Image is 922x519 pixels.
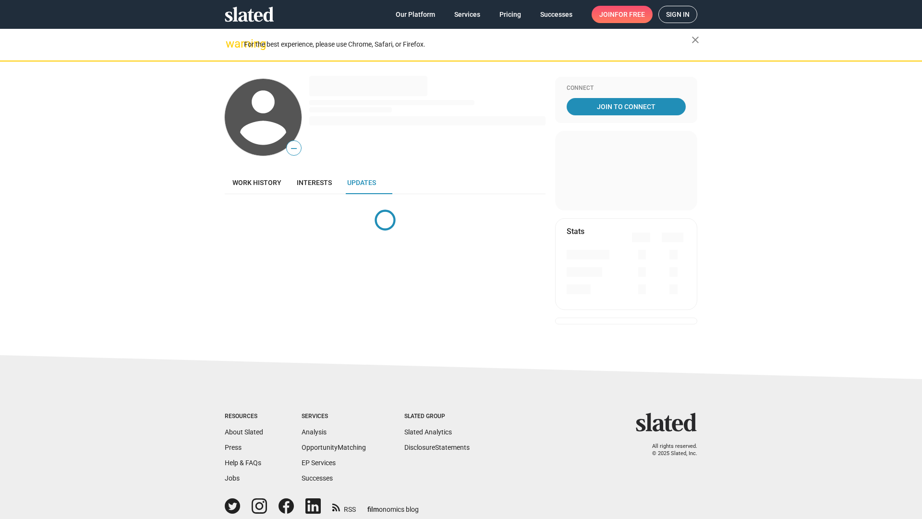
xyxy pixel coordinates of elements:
a: Services [447,6,488,23]
a: Work history [225,171,289,194]
span: Services [454,6,480,23]
a: OpportunityMatching [302,444,366,451]
span: Sign in [666,6,690,23]
a: Jobs [225,474,240,482]
span: Pricing [499,6,521,23]
span: — [287,142,301,155]
a: Analysis [302,428,327,436]
p: All rights reserved. © 2025 Slated, Inc. [642,443,697,457]
span: film [367,506,379,513]
a: EP Services [302,459,336,467]
a: Updates [340,171,384,194]
a: Joinfor free [592,6,653,23]
a: Slated Analytics [404,428,452,436]
span: Updates [347,179,376,186]
a: filmonomics blog [367,497,419,514]
a: DisclosureStatements [404,444,470,451]
div: Connect [567,85,686,92]
a: Successes [302,474,333,482]
a: Interests [289,171,340,194]
a: RSS [332,499,356,514]
span: Join [599,6,645,23]
a: Help & FAQs [225,459,261,467]
a: Press [225,444,242,451]
a: Join To Connect [567,98,686,115]
a: Sign in [658,6,697,23]
div: Services [302,413,366,420]
a: About Slated [225,428,263,436]
span: for free [615,6,645,23]
span: Work history [232,179,281,186]
a: Our Platform [388,6,443,23]
div: For the best experience, please use Chrome, Safari, or Firefox. [244,38,691,51]
mat-icon: close [690,34,701,46]
span: Join To Connect [569,98,684,115]
span: Our Platform [396,6,435,23]
a: Successes [533,6,580,23]
span: Successes [540,6,572,23]
mat-icon: warning [226,38,237,49]
div: Slated Group [404,413,470,420]
span: Interests [297,179,332,186]
a: Pricing [492,6,529,23]
mat-card-title: Stats [567,226,584,236]
div: Resources [225,413,263,420]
